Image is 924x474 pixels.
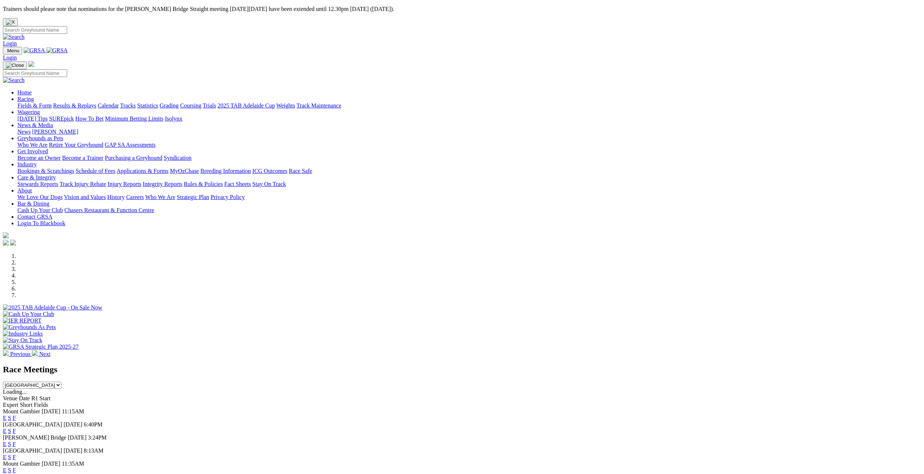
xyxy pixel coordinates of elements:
[3,61,27,69] button: Toggle navigation
[84,421,103,428] span: 6:40PM
[145,194,175,200] a: Who We Are
[276,102,295,109] a: Weights
[17,207,921,214] div: Bar & Dining
[252,168,287,174] a: ICG Outcomes
[3,337,42,344] img: Stay On Track
[64,447,82,454] span: [DATE]
[3,351,32,357] a: Previous
[17,142,921,148] div: Greyhounds as Pets
[8,428,11,434] a: S
[3,54,17,61] a: Login
[3,365,921,374] h2: Race Meetings
[46,47,68,54] img: GRSA
[170,168,199,174] a: MyOzChase
[49,142,103,148] a: Retire Your Greyhound
[180,102,202,109] a: Coursing
[60,181,106,187] a: Track Injury Rebate
[13,454,16,460] a: F
[17,129,921,135] div: News & Media
[17,142,48,148] a: Who We Are
[211,194,245,200] a: Privacy Policy
[98,102,119,109] a: Calendar
[3,331,43,337] img: Industry Links
[17,129,30,135] a: News
[17,155,921,161] div: Get Involved
[3,461,40,467] span: Mount Gambier
[32,351,50,357] a: Next
[13,428,16,434] a: F
[3,324,56,331] img: Greyhounds As Pets
[6,19,15,25] img: X
[17,168,74,174] a: Bookings & Scratchings
[62,155,103,161] a: Become a Trainer
[8,467,11,473] a: S
[17,187,32,194] a: About
[105,116,163,122] a: Minimum Betting Limits
[3,389,27,395] span: Loading...
[28,61,34,67] img: logo-grsa-white.png
[217,102,275,109] a: 2025 TAB Adelaide Cup
[17,214,52,220] a: Contact GRSA
[3,415,7,421] a: E
[137,102,158,109] a: Statistics
[8,441,11,447] a: S
[3,441,7,447] a: E
[88,434,107,441] span: 3:24PM
[177,194,209,200] a: Strategic Plan
[3,467,7,473] a: E
[17,194,62,200] a: We Love Our Dogs
[39,351,50,357] span: Next
[17,161,37,167] a: Industry
[17,155,61,161] a: Become an Owner
[164,155,191,161] a: Syndication
[13,467,16,473] a: F
[19,395,30,401] span: Date
[3,317,41,324] img: IER REPORT
[17,135,63,141] a: Greyhounds as Pets
[17,181,58,187] a: Stewards Reports
[32,129,78,135] a: [PERSON_NAME]
[24,47,45,54] img: GRSA
[49,116,74,122] a: SUREpick
[105,142,156,148] a: GAP SA Assessments
[34,402,48,408] span: Fields
[17,116,921,122] div: Wagering
[3,40,17,46] a: Login
[13,415,16,421] a: F
[53,102,96,109] a: Results & Replays
[17,102,52,109] a: Fields & Form
[17,102,921,109] div: Racing
[3,26,67,34] input: Search
[3,447,62,454] span: [GEOGRAPHIC_DATA]
[62,408,84,414] span: 11:15AM
[3,47,22,54] button: Toggle navigation
[3,408,40,414] span: Mount Gambier
[17,181,921,187] div: Care & Integrity
[6,62,24,68] img: Close
[289,168,312,174] a: Race Safe
[10,240,16,246] img: twitter.svg
[143,181,182,187] a: Integrity Reports
[31,395,50,401] span: R1 Start
[17,109,40,115] a: Wagering
[3,18,18,26] button: Close
[17,194,921,200] div: About
[165,116,182,122] a: Isolynx
[17,174,56,181] a: Care & Integrity
[42,408,61,414] span: [DATE]
[105,155,162,161] a: Purchasing a Greyhound
[7,48,19,53] span: Menu
[32,350,38,356] img: chevron-right-pager-white.svg
[17,89,32,96] a: Home
[8,415,11,421] a: S
[10,351,30,357] span: Previous
[200,168,251,174] a: Breeding Information
[76,168,115,174] a: Schedule of Fees
[3,69,67,77] input: Search
[3,434,66,441] span: [PERSON_NAME] Bridge
[76,116,104,122] a: How To Bet
[126,194,144,200] a: Careers
[17,207,63,213] a: Cash Up Your Club
[17,168,921,174] div: Industry
[68,434,87,441] span: [DATE]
